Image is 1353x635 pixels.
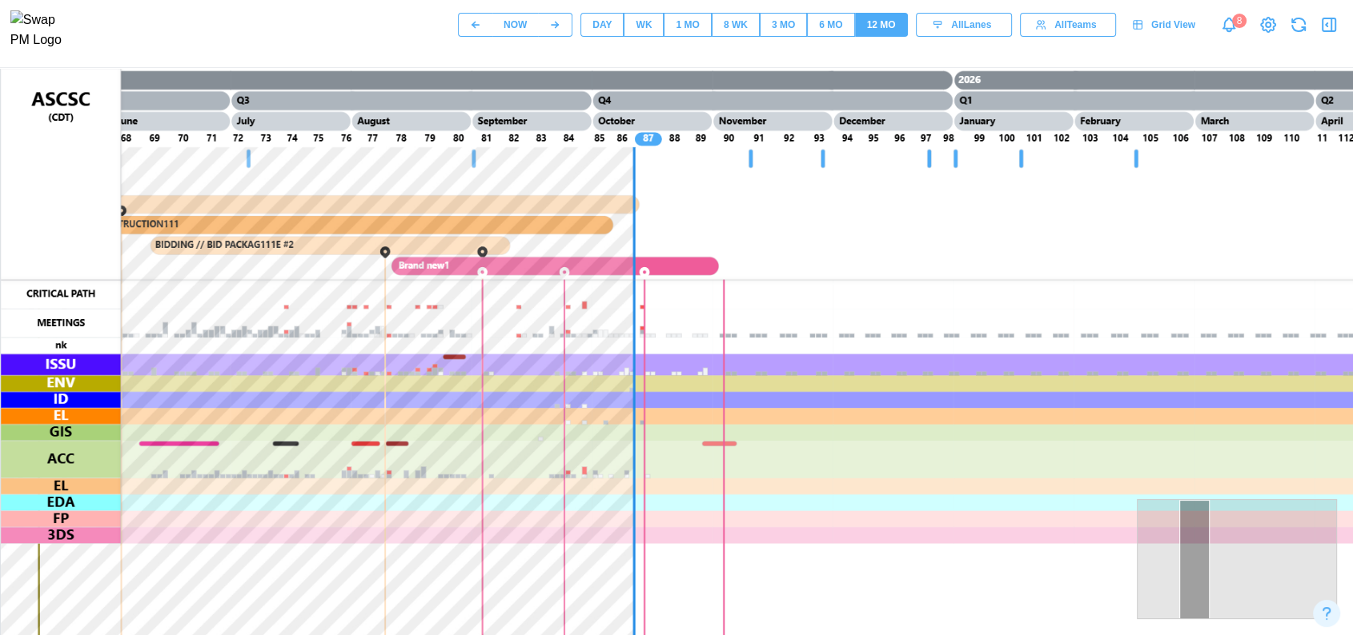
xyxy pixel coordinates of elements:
[636,18,652,33] div: WK
[580,13,624,37] button: DAY
[10,10,75,50] img: Swap PM Logo
[819,18,842,33] div: 6 MO
[624,13,664,37] button: WK
[592,18,612,33] div: DAY
[1232,14,1247,28] div: 8
[1215,11,1243,38] a: Notifications
[1054,14,1096,36] span: All Teams
[1318,14,1340,36] button: Open Drawer
[855,13,908,37] button: 12 MO
[807,13,854,37] button: 6 MO
[1124,13,1207,37] a: Grid View
[712,13,760,37] button: 8 WK
[772,18,795,33] div: 3 MO
[492,13,538,37] button: NOW
[916,13,1012,37] button: AllLanes
[951,14,991,36] span: All Lanes
[867,18,896,33] div: 12 MO
[1257,14,1279,36] a: View Project
[664,13,711,37] button: 1 MO
[760,13,807,37] button: 3 MO
[504,18,527,33] div: NOW
[676,18,699,33] div: 1 MO
[1020,13,1116,37] button: AllTeams
[724,18,748,33] div: 8 WK
[1151,14,1195,36] span: Grid View
[1287,14,1310,36] button: Refresh Grid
